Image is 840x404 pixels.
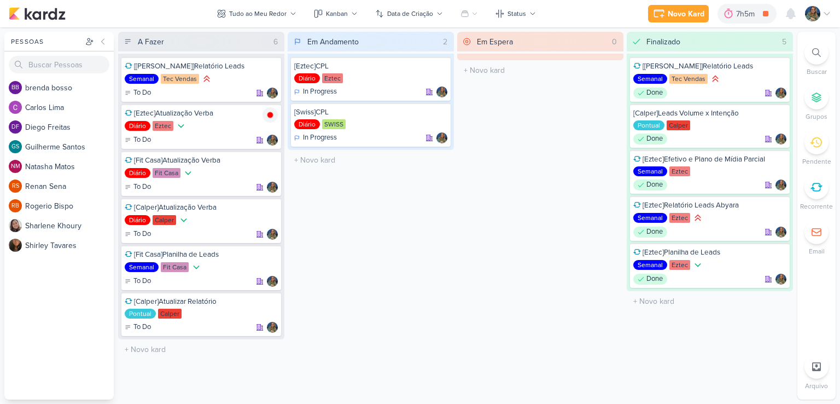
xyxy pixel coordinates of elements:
div: R o g e r i o B i s p o [25,200,114,212]
div: C a r l o s L i m a [25,102,114,113]
div: [Calper]Atualização Verba [125,203,278,212]
div: Diário [294,73,320,83]
div: Prioridade Baixa [191,262,202,273]
p: Done [646,134,663,145]
img: Carlos Lima [9,101,22,114]
input: + Novo kard [629,293,791,309]
div: S h i r l e y T a v a r e s [25,240,114,251]
div: 2 [439,36,452,48]
div: To Do [125,322,151,333]
div: Eztec [322,73,343,83]
p: Done [646,180,663,191]
p: DF [11,124,19,130]
div: b r e n d a b o s s o [25,82,114,94]
p: Done [646,227,663,238]
div: Prioridade Baixa [176,120,186,131]
p: Pendente [802,157,831,166]
div: SWISS [322,119,346,129]
div: To Do [125,229,151,240]
div: Eztec [153,121,173,131]
div: 6 [269,36,282,48]
div: S h a r l e n e K h o u r y [25,220,114,232]
img: Isabella Gutierres [436,132,447,143]
div: Done [633,274,667,285]
div: Responsável: Isabella Gutierres [267,88,278,99]
div: Pontual [125,309,156,319]
div: Semanal [125,262,159,272]
div: Prioridade Baixa [178,215,189,226]
div: To Do [125,276,151,287]
div: Responsável: Isabella Gutierres [267,276,278,287]
p: Arquivo [805,381,828,391]
div: Prioridade Baixa [692,259,703,270]
div: Responsável: Isabella Gutierres [775,227,786,238]
img: Isabella Gutierres [805,6,820,21]
div: Responsável: Isabella Gutierres [436,86,447,97]
div: D i e g o F r e i t a s [25,122,114,133]
p: Email [809,246,825,256]
div: Pessoas [9,37,83,47]
img: Isabella Gutierres [436,86,447,97]
div: [Eztec]Planilha de Leads [633,247,786,257]
div: [Calper]Leads Volume x Intenção [633,108,786,118]
div: Tec Vendas [161,74,199,84]
div: brenda bosso [9,81,22,94]
img: Isabella Gutierres [267,135,278,146]
div: Eztec [669,213,690,223]
img: Isabella Gutierres [267,88,278,99]
input: + Novo kard [290,152,452,168]
img: Isabella Gutierres [775,227,786,238]
div: Responsável: Isabella Gutierres [267,135,278,146]
p: Grupos [806,112,827,122]
p: Recorrente [800,201,833,211]
img: Isabella Gutierres [267,276,278,287]
img: Isabella Gutierres [775,134,786,145]
div: Done [633,134,667,145]
img: Isabella Gutierres [267,229,278,240]
div: [Calper]Atualizar Relatório [125,297,278,307]
div: Diego Freitas [9,120,22,134]
div: [Eztec]Atualização Verba [125,108,278,118]
div: Em Espera [477,36,513,48]
div: Calper [153,215,176,225]
div: To Do [125,135,151,146]
li: Ctrl + F [797,41,836,77]
div: To Do [125,88,151,99]
div: Tec Vendas [669,74,708,84]
div: [Fit Casa]Atualização Verba [125,155,278,165]
p: Done [646,274,663,285]
p: RS [12,183,19,189]
div: Responsável: Isabella Gutierres [267,229,278,240]
div: G u i l h e r m e S a n t o s [25,141,114,153]
div: [Eztec]CPL [294,61,447,71]
img: kardz.app [9,7,66,20]
div: N a t a s h a M a t o s [25,161,114,172]
input: + Novo kard [459,62,621,78]
div: Done [633,227,667,238]
div: Prioridade Baixa [183,168,194,178]
div: [Eztec]Efetivo e Plano de Mídia Parcial [633,154,786,164]
div: Eztec [669,166,690,176]
div: Responsável: Isabella Gutierres [436,132,447,143]
p: To Do [133,88,151,99]
p: RB [11,203,19,209]
p: In Progress [303,132,337,143]
div: In Progress [294,132,337,143]
div: Prioridade Alta [201,73,212,84]
div: Diário [125,121,150,131]
div: Semanal [633,213,667,223]
input: + Novo kard [120,342,282,357]
div: Done [633,180,667,191]
div: A Fazer [138,36,164,48]
div: Fit Casa [153,168,180,178]
div: 0 [608,36,621,48]
div: [Tec Vendas]Relatório Leads [633,61,786,71]
div: Diário [125,168,150,178]
div: Semanal [633,260,667,270]
p: GS [11,144,19,150]
div: Responsável: Isabella Gutierres [775,134,786,145]
p: NM [11,164,20,170]
div: Responsável: Isabella Gutierres [267,322,278,333]
div: R e n a n S e n a [25,181,114,192]
div: Responsável: Isabella Gutierres [267,182,278,193]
